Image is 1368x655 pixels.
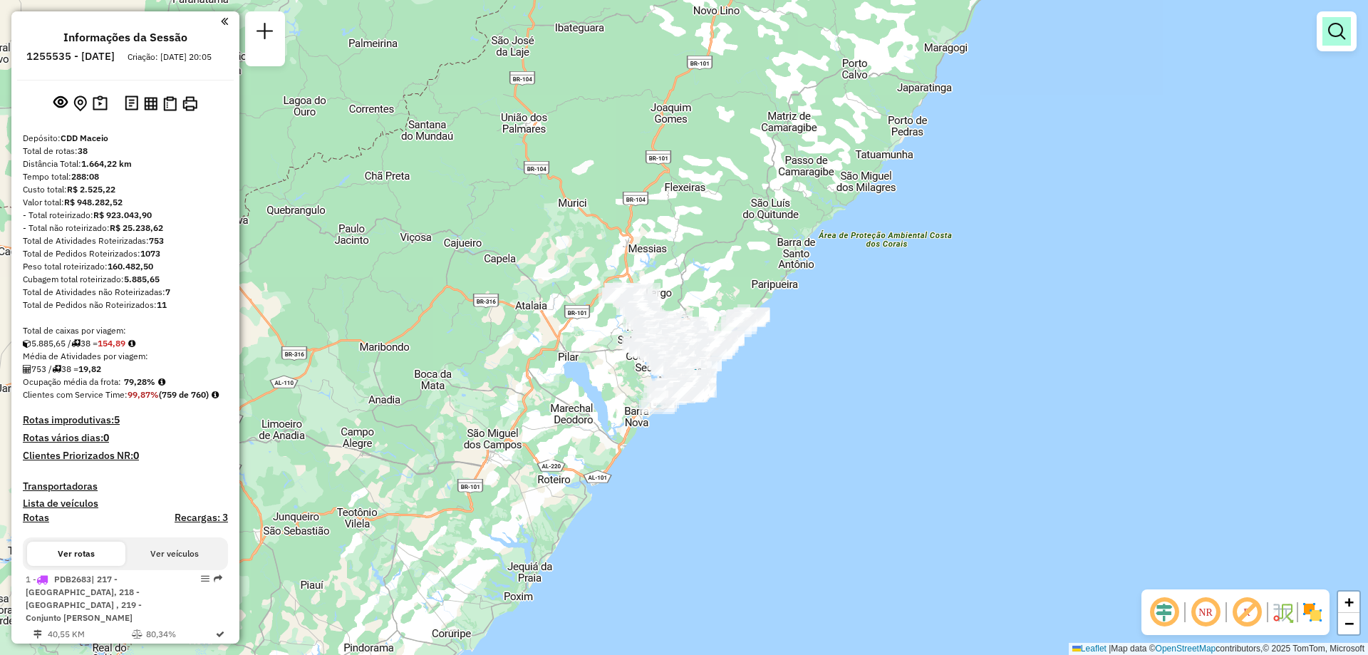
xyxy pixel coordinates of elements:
em: Opções [201,574,209,583]
strong: 7 [165,287,170,297]
div: Atividade não roteirizada - GOKU SUSHI [665,358,701,372]
strong: R$ 25.238,62 [110,222,163,233]
div: 753 / 38 = [23,363,228,376]
strong: 1073 [140,248,160,259]
button: Ver rotas [27,542,125,566]
span: | 217 - [GEOGRAPHIC_DATA], 218 - [GEOGRAPHIC_DATA] , 219 - Conjunto [PERSON_NAME] [26,574,142,623]
h4: Rotas improdutivas: [23,414,228,426]
div: Atividade não roteirizada - JR FAST FOOD EIRELI [678,376,713,390]
strong: 0 [103,431,109,444]
a: Clique aqui para minimizar o painel [221,13,228,29]
button: Painel de Sugestão [90,93,110,115]
strong: 753 [149,235,164,246]
a: Zoom out [1338,613,1359,634]
div: Atividade não roteirizada - LOPES eamp [663,356,699,371]
div: Peso total roteirizado: [23,260,228,273]
strong: (759 de 760) [159,389,209,400]
strong: CDD Maceio [61,133,108,143]
i: Meta Caixas/viagem: 161,43 Diferença: -6,54 [128,339,135,348]
i: Distância Total [33,630,42,639]
a: Zoom in [1338,592,1359,613]
h4: Recargas: 3 [175,512,228,524]
em: Média calculada utilizando a maior ocupação (%Peso ou %Cubagem) de cada rota da sessão. Rotas cro... [158,378,165,386]
strong: 0 [133,449,139,462]
strong: 154,89 [98,338,125,349]
span: PDB2683 [54,574,91,584]
div: Custo total: [23,183,228,196]
strong: R$ 948.282,52 [64,197,123,207]
button: Imprimir Rotas [180,93,200,114]
button: Logs desbloquear sessão [122,93,141,115]
span: Ocupação média da frota: [23,376,121,387]
button: Visualizar relatório de Roteirização [141,93,160,113]
i: % de utilização do peso [132,630,142,639]
span: 1 - [26,574,142,623]
strong: 79,28% [124,376,155,387]
a: Leaflet [1072,644,1107,654]
span: Exibir rótulo [1230,595,1264,629]
span: Ocultar deslocamento [1147,595,1181,629]
a: Exibir filtros [1322,17,1351,46]
div: Atividade não roteirizada - GIRA MUNDO CITY BAR LTDA [668,387,704,401]
span: Clientes com Service Time: [23,389,128,400]
i: Rota otimizada [216,630,224,639]
div: Tempo total: [23,170,228,183]
img: Fluxo de ruas [1271,601,1294,624]
strong: 288:08 [71,171,99,182]
h4: Transportadoras [23,480,228,492]
h6: 1255535 - [DATE] [26,50,115,63]
h4: Informações da Sessão [63,31,187,44]
div: - Total roteirizado: [23,209,228,222]
strong: 1.664,22 km [81,158,132,169]
strong: 5 [114,413,120,426]
strong: 11 [157,299,167,310]
a: OpenStreetMap [1156,644,1216,654]
td: 80,34% [145,627,214,641]
a: Nova sessão e pesquisa [251,17,279,49]
div: Valor total: [23,196,228,209]
div: Atividade não roteirizada - IL RISO RISOTTERIA LTDA [673,386,708,401]
div: Total de caixas por viagem: [23,324,228,337]
div: Média de Atividades por viagem: [23,350,228,363]
img: UDC zumpy [673,316,692,334]
i: Total de rotas [71,339,81,348]
div: Map data © contributors,© 2025 TomTom, Microsoft [1069,643,1368,655]
em: Rota exportada [214,574,222,583]
img: Exibir/Ocultar setores [1301,601,1324,624]
span: + [1344,593,1354,611]
span: | [1109,644,1111,654]
button: Ver veículos [125,542,224,566]
h4: Rotas vários dias: [23,432,228,444]
button: Visualizar Romaneio [160,93,180,114]
strong: 19,82 [78,363,101,374]
h4: Lista de veículos [23,497,228,510]
em: Rotas cross docking consideradas [212,391,219,399]
i: Cubagem total roteirizado [23,339,31,348]
div: Cubagem total roteirizado: [23,273,228,286]
div: - Total não roteirizado: [23,222,228,234]
div: Total de Atividades Roteirizadas: [23,234,228,247]
strong: 38 [78,145,88,156]
i: Total de Atividades [23,365,31,373]
div: Total de Atividades não Roteirizadas: [23,286,228,299]
img: 303 UDC Full Litoral [686,368,705,386]
button: Exibir sessão original [51,92,71,115]
div: Criação: [DATE] 20:05 [122,51,217,63]
div: Depósito: [23,132,228,145]
strong: 99,87% [128,389,159,400]
span: − [1344,614,1354,632]
a: Rotas [23,512,49,524]
h4: Clientes Priorizados NR: [23,450,228,462]
div: Distância Total: [23,158,228,170]
div: Atividade não roteirizada - G T DA SILVA EIRELI [657,381,693,395]
div: Total de Pedidos não Roteirizados: [23,299,228,311]
strong: R$ 2.525,22 [67,184,115,195]
button: Centralizar mapa no depósito ou ponto de apoio [71,93,90,115]
strong: R$ 923.043,90 [93,210,152,220]
i: Total de rotas [52,365,61,373]
div: Total de Pedidos Roteirizados: [23,247,228,260]
div: Total de rotas: [23,145,228,158]
span: Ocultar NR [1188,595,1223,629]
strong: 5.885,65 [124,274,160,284]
